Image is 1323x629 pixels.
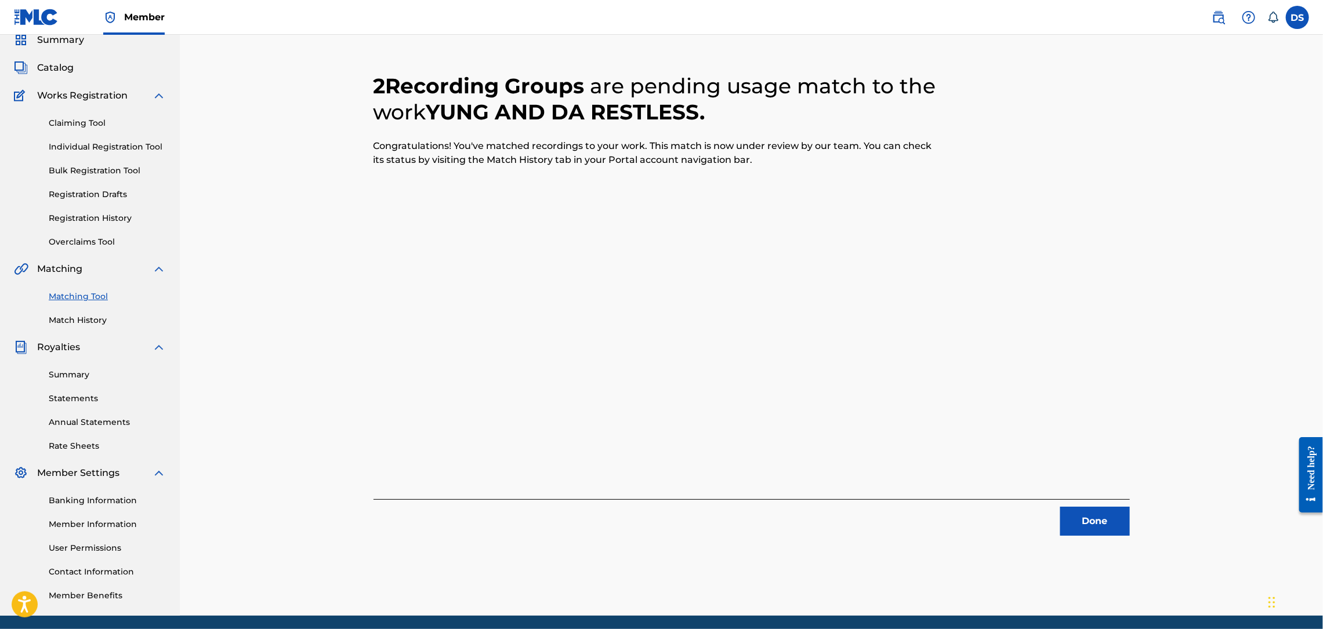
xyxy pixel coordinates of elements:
[37,61,74,75] span: Catalog
[49,188,166,201] a: Registration Drafts
[103,10,117,24] img: Top Rightsholder
[49,542,166,554] a: User Permissions
[49,590,166,602] a: Member Benefits
[374,73,941,125] h2: 2 Recording Groups YUNG AND DA RESTLESS .
[49,290,166,303] a: Matching Tool
[37,33,84,47] span: Summary
[1207,6,1230,29] a: Public Search
[14,262,28,276] img: Matching
[1291,428,1323,522] iframe: Resource Center
[14,33,28,47] img: Summary
[14,466,28,480] img: Member Settings
[1212,10,1226,24] img: search
[49,236,166,248] a: Overclaims Tool
[14,340,28,354] img: Royalties
[374,73,936,125] span: are pending usage match to the work
[1265,573,1323,629] iframe: Chat Widget
[49,416,166,428] a: Annual Statements
[49,495,166,507] a: Banking Information
[49,165,166,177] a: Bulk Registration Tool
[1060,507,1130,536] button: Done
[14,89,29,103] img: Works Registration
[49,141,166,153] a: Individual Registration Tool
[152,340,166,354] img: expand
[14,61,74,75] a: CatalogCatalog
[37,466,119,480] span: Member Settings
[152,262,166,276] img: expand
[14,33,84,47] a: SummarySummary
[1268,585,1275,620] div: Drag
[49,392,166,405] a: Statements
[49,314,166,326] a: Match History
[49,369,166,381] a: Summary
[37,89,128,103] span: Works Registration
[124,10,165,24] span: Member
[1242,10,1256,24] img: help
[37,340,80,354] span: Royalties
[1237,6,1260,29] div: Help
[152,466,166,480] img: expand
[152,89,166,103] img: expand
[49,440,166,452] a: Rate Sheets
[49,518,166,530] a: Member Information
[1286,6,1309,29] div: User Menu
[49,566,166,578] a: Contact Information
[1267,12,1279,23] div: Notifications
[374,139,941,167] p: Congratulations! You've matched recordings to your work. This match is now under review by our te...
[49,212,166,224] a: Registration History
[37,262,82,276] span: Matching
[14,61,28,75] img: Catalog
[14,9,59,26] img: MLC Logo
[49,117,166,129] a: Claiming Tool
